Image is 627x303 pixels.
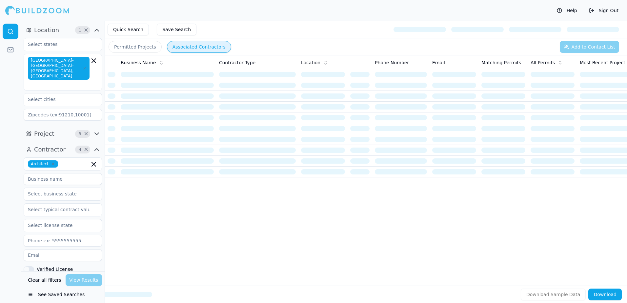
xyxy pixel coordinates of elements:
button: Download [588,289,622,300]
span: Project [34,129,54,138]
button: Clear all filters [26,274,63,286]
span: Clear Contractor filters [84,148,89,151]
button: Project5Clear Project filters [24,129,102,139]
input: Email [24,249,102,261]
input: Select typical contract value [24,204,93,215]
span: 5 [77,131,83,137]
span: Phone Number [375,59,409,66]
span: Contractor Type [219,59,255,66]
input: Select business state [24,188,93,200]
input: Select states [24,38,93,50]
button: Sign Out [586,5,622,16]
span: All Permits [531,59,555,66]
input: Select license state [24,219,93,231]
button: Help [554,5,580,16]
span: Most Recent Project [580,59,625,66]
input: Business name [24,173,102,185]
label: Verified License [37,267,73,272]
button: Quick Search [108,24,149,35]
span: Clear Project filters [84,132,89,135]
span: 4 [77,146,83,153]
span: Clear Location filters [84,29,89,32]
button: Contractor4Clear Contractor filters [24,144,102,155]
span: Email [432,59,445,66]
span: Location [301,59,320,66]
span: [GEOGRAPHIC_DATA]-[GEOGRAPHIC_DATA]-[GEOGRAPHIC_DATA], [GEOGRAPHIC_DATA] [28,57,90,80]
button: Associated Contractors [167,41,231,53]
span: Contractor [34,145,66,154]
span: Location [34,26,59,35]
input: Zipcodes (ex:91210,10001) [24,109,102,121]
span: 1 [77,27,83,33]
span: Matching Permits [481,59,521,66]
span: Architect [28,160,58,168]
button: Location1Clear Location filters [24,25,102,35]
input: Select cities [24,93,93,105]
input: Phone ex: 5555555555 [24,235,102,247]
button: Permitted Projects [109,41,162,53]
button: Save Search [157,24,196,35]
button: See Saved Searches [24,289,102,300]
span: Business Name [121,59,156,66]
